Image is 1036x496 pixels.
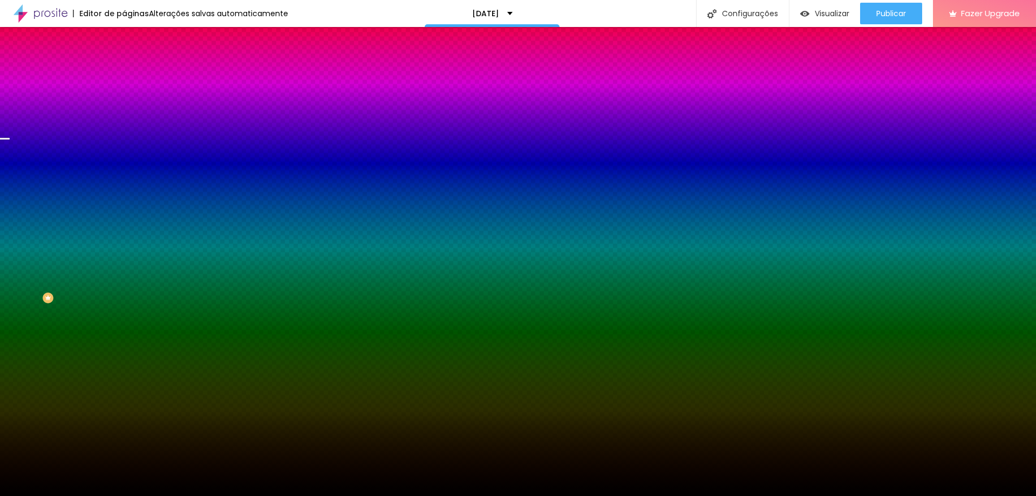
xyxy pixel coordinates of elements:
[815,9,849,18] span: Visualizar
[860,3,922,24] button: Publicar
[961,9,1020,18] span: Fazer Upgrade
[800,9,809,18] img: view-1.svg
[707,9,717,18] img: Icone
[73,10,149,17] div: Editor de páginas
[789,3,860,24] button: Visualizar
[472,10,499,17] p: [DATE]
[876,9,906,18] span: Publicar
[149,10,288,17] div: Alterações salvas automaticamente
